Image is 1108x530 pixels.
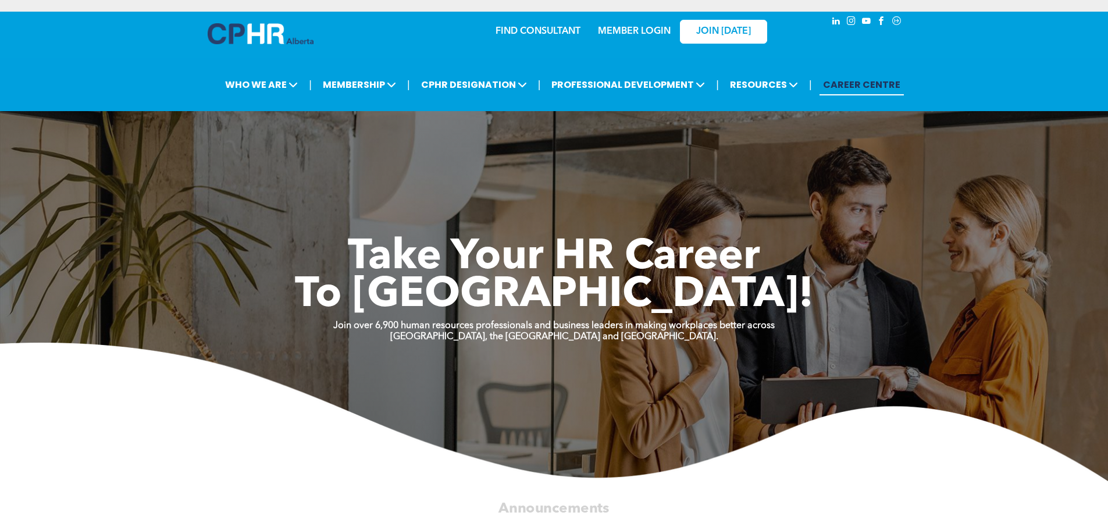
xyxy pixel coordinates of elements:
strong: [GEOGRAPHIC_DATA], the [GEOGRAPHIC_DATA] and [GEOGRAPHIC_DATA]. [390,332,718,342]
strong: Join over 6,900 human resources professionals and business leaders in making workplaces better ac... [333,321,775,330]
a: linkedin [830,15,843,30]
span: CPHR DESIGNATION [418,74,530,95]
span: PROFESSIONAL DEVELOPMENT [548,74,708,95]
li: | [309,73,312,97]
a: facebook [875,15,888,30]
a: JOIN [DATE] [680,20,767,44]
span: MEMBERSHIP [319,74,400,95]
span: Take Your HR Career [348,237,760,279]
span: WHO WE ARE [222,74,301,95]
li: | [538,73,541,97]
li: | [716,73,719,97]
span: JOIN [DATE] [696,26,751,37]
li: | [809,73,812,97]
a: CAREER CENTRE [820,74,904,95]
a: youtube [860,15,873,30]
span: RESOURCES [726,74,801,95]
span: Announcements [498,501,609,515]
a: FIND CONSULTANT [496,27,580,36]
span: To [GEOGRAPHIC_DATA]! [295,275,814,316]
a: Social network [890,15,903,30]
li: | [407,73,410,97]
a: MEMBER LOGIN [598,27,671,36]
a: instagram [845,15,858,30]
img: A blue and white logo for cp alberta [208,23,313,44]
